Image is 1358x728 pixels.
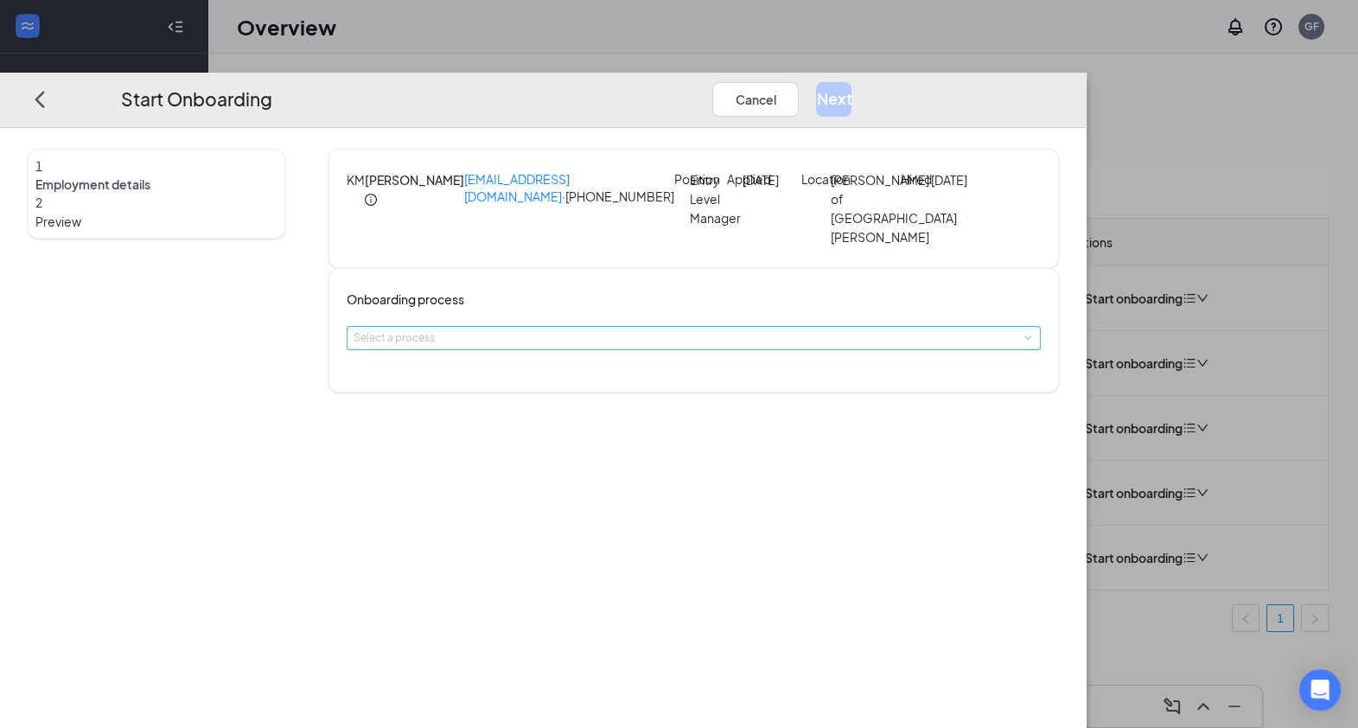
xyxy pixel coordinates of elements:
span: 1 [35,158,42,174]
h4: Onboarding process [347,290,1041,309]
p: [DATE] [743,170,775,189]
p: Entry Level Manager [690,170,722,227]
p: Location [800,170,831,188]
h3: Start Onboarding [121,85,272,113]
span: Preview [35,212,277,231]
div: Open Intercom Messenger [1299,669,1341,711]
h4: [PERSON_NAME] [365,170,464,189]
span: 2 [35,195,42,210]
button: Cancel [712,82,799,117]
a: [EMAIL_ADDRESS][DOMAIN_NAME] [464,171,570,204]
p: [PERSON_NAME] of [GEOGRAPHIC_DATA][PERSON_NAME] [831,170,890,246]
p: Applied [727,170,743,188]
p: Hired [901,170,931,188]
p: Position [674,170,690,188]
p: · [PHONE_NUMBER] [464,170,674,229]
button: Next [816,82,851,117]
span: info-circle [365,194,377,206]
div: KM [347,170,365,189]
span: Employment details [35,176,277,193]
div: Select a process [354,329,1026,347]
p: [DATE] [931,170,991,189]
